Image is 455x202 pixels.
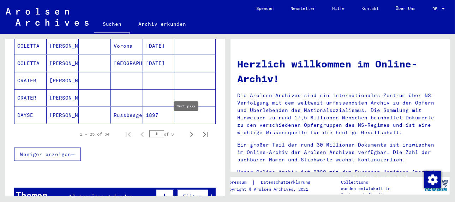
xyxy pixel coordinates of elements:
img: Arolsen_neg.svg [6,8,89,26]
mat-cell: COLETTA [14,37,47,54]
mat-cell: [PERSON_NAME] [47,37,79,54]
mat-cell: CRATER [14,89,47,106]
button: Last page [199,127,213,141]
div: | [224,179,319,186]
a: Suchen [94,16,130,34]
p: Die Arolsen Archives Online-Collections [341,173,422,185]
a: Archiv erkunden [130,16,195,32]
button: Weniger anzeigen [14,148,81,161]
img: Zustimmung ändern [424,171,441,188]
span: 1 [69,193,72,200]
mat-cell: DAYSE [14,107,47,124]
span: Filter [183,193,202,200]
div: of 3 [149,131,185,137]
p: Ein großer Teil der rund 30 Millionen Dokumente ist inzwischen im Online-Archiv der Arolsen Archi... [238,141,443,164]
button: Next page [185,127,199,141]
mat-cell: Russbesge [111,107,143,124]
mat-cell: [GEOGRAPHIC_DATA] [111,55,143,72]
img: yv_logo.png [423,177,449,194]
p: wurden entwickelt in Partnerschaft mit [341,185,422,198]
div: 1 – 25 of 64 [80,131,110,137]
mat-cell: [PERSON_NAME] [47,55,79,72]
span: DE [432,6,440,11]
mat-cell: [PERSON_NAME] [47,107,79,124]
h1: Herzlich willkommen im Online-Archiv! [238,57,443,86]
mat-cell: 1897 [143,107,175,124]
p: Die Arolsen Archives sind ein internationales Zentrum über NS-Verfolgung mit dem weltweit umfasse... [238,92,443,136]
mat-cell: CRATER [14,72,47,89]
button: Previous page [135,127,149,141]
mat-cell: [PERSON_NAME] [47,72,79,89]
mat-cell: [DATE] [143,37,175,54]
span: Datensätze gefunden [72,193,133,200]
span: Weniger anzeigen [20,151,71,158]
p: Unser Online-Archiv ist 2020 mit dem European Heritage Award / Europa Nostra Award 2020 ausgezeic... [238,168,443,191]
mat-cell: [DATE] [143,55,175,72]
div: Themen [16,189,48,201]
a: Impressum [224,179,252,186]
mat-cell: Vorona [111,37,143,54]
mat-cell: [PERSON_NAME] [47,89,79,106]
button: First page [121,127,135,141]
mat-cell: COLETTA [14,55,47,72]
p: Copyright © Arolsen Archives, 2021 [224,186,319,192]
a: Datenschutzerklärung [255,179,319,186]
